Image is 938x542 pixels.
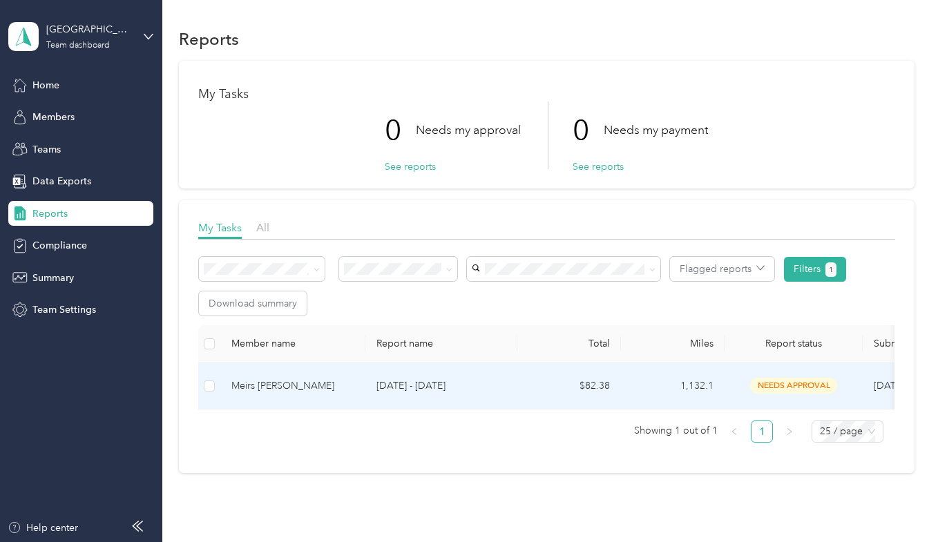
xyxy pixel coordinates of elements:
button: See reports [573,159,624,174]
li: Next Page [778,420,801,443]
span: Reports [32,206,68,221]
p: [DATE] - [DATE] [376,378,506,394]
button: 1 [825,262,837,277]
button: left [723,420,745,443]
li: Previous Page [723,420,745,443]
th: Member name [220,325,365,363]
span: Members [32,110,75,124]
span: Teams [32,142,61,157]
button: Flagged reports [670,257,774,281]
span: Summary [32,271,74,285]
span: Compliance [32,238,87,253]
span: My Tasks [198,221,242,234]
span: left [730,427,738,436]
button: Filters1 [784,257,847,282]
span: 25 / page [820,421,875,442]
td: 1,132.1 [621,363,725,409]
p: 0 [385,101,416,159]
div: Total [528,338,610,349]
button: See reports [385,159,436,174]
span: Team Settings [32,302,96,317]
button: Help center [8,521,78,535]
span: Data Exports [32,174,91,188]
div: Meirs [PERSON_NAME] [231,378,354,394]
button: Download summary [199,291,307,316]
span: Showing 1 out of 1 [634,420,718,441]
div: [GEOGRAPHIC_DATA]/IA Area [46,22,133,37]
a: 1 [752,421,772,442]
p: 0 [573,101,604,159]
span: Home [32,78,59,93]
span: needs approval [750,378,837,394]
li: 1 [751,420,773,443]
div: Member name [231,338,354,349]
button: right [778,420,801,443]
h1: Reports [179,32,239,46]
span: All [256,221,269,234]
span: [DATE] [874,380,904,391]
h1: My Tasks [198,87,894,101]
div: Team dashboard [46,41,110,50]
td: $82.38 [517,363,621,409]
span: 1 [829,264,833,276]
span: Report status [736,338,852,349]
div: Page Size [812,420,883,443]
p: Needs my approval [416,122,521,139]
span: right [785,427,794,436]
th: Report name [365,325,517,363]
p: Needs my payment [604,122,708,139]
iframe: Everlance-gr Chat Button Frame [861,465,938,542]
div: Miles [632,338,714,349]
